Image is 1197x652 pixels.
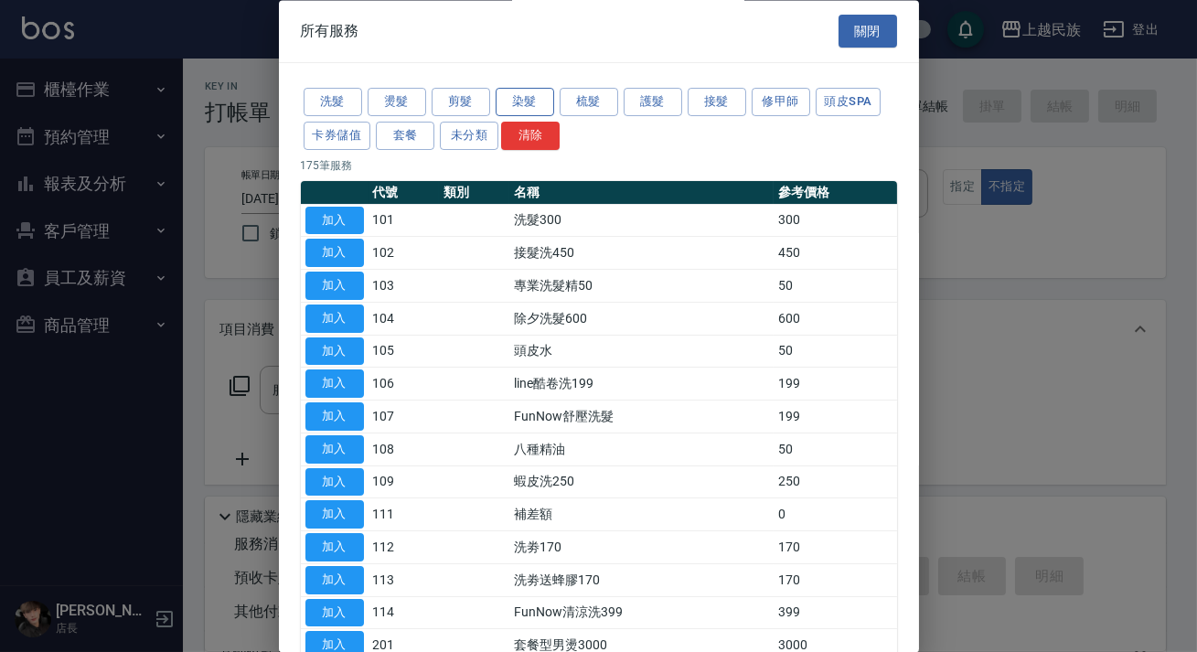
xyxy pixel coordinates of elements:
td: 300 [774,205,896,238]
button: 加入 [305,468,364,497]
td: 洗劵170 [509,531,774,564]
td: 50 [774,433,896,466]
button: 加入 [305,435,364,464]
td: 170 [774,564,896,597]
td: 洗髮300 [509,205,774,238]
button: 套餐 [376,122,434,150]
button: 加入 [305,240,364,268]
td: 專業洗髮精50 [509,270,774,303]
th: 名稱 [509,181,774,205]
button: 加入 [305,273,364,301]
td: 0 [774,498,896,531]
td: line酷卷洗199 [509,368,774,401]
p: 175 筆服務 [301,157,897,174]
td: 250 [774,466,896,499]
td: 112 [369,531,439,564]
td: 104 [369,303,439,336]
button: 加入 [305,501,364,529]
th: 代號 [369,181,439,205]
button: 接髮 [688,89,746,117]
td: 199 [774,401,896,433]
button: 加入 [305,370,364,399]
button: 加入 [305,599,364,627]
td: 除夕洗髮600 [509,303,774,336]
td: 103 [369,270,439,303]
button: 加入 [305,207,364,235]
button: 加入 [305,337,364,366]
td: 蝦皮洗250 [509,466,774,499]
td: 頭皮水 [509,336,774,369]
td: 108 [369,433,439,466]
td: 107 [369,401,439,433]
button: 加入 [305,566,364,594]
td: 199 [774,368,896,401]
td: 109 [369,466,439,499]
td: 50 [774,336,896,369]
td: 113 [369,564,439,597]
button: 頭皮SPA [816,89,882,117]
td: 111 [369,498,439,531]
button: 燙髮 [368,89,426,117]
button: 修甲師 [752,89,810,117]
td: 399 [774,597,896,630]
button: 加入 [305,403,364,432]
button: 護髮 [624,89,682,117]
td: 102 [369,237,439,270]
td: FunNow清涼洗399 [509,597,774,630]
td: 450 [774,237,896,270]
td: 170 [774,531,896,564]
th: 類別 [439,181,509,205]
td: 105 [369,336,439,369]
button: 加入 [305,534,364,562]
td: 101 [369,205,439,238]
button: 染髮 [496,89,554,117]
td: 八種精油 [509,433,774,466]
span: 所有服務 [301,22,359,40]
button: 剪髮 [432,89,490,117]
button: 梳髮 [560,89,618,117]
button: 關閉 [839,15,897,48]
td: 接髮洗450 [509,237,774,270]
button: 加入 [305,305,364,333]
td: 106 [369,368,439,401]
button: 洗髮 [304,89,362,117]
button: 清除 [501,122,560,150]
td: 洗劵送蜂膠170 [509,564,774,597]
button: 卡券儲值 [304,122,371,150]
td: 600 [774,303,896,336]
td: 114 [369,597,439,630]
td: 50 [774,270,896,303]
button: 未分類 [440,122,498,150]
td: FunNow舒壓洗髮 [509,401,774,433]
td: 補差額 [509,498,774,531]
th: 參考價格 [774,181,896,205]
